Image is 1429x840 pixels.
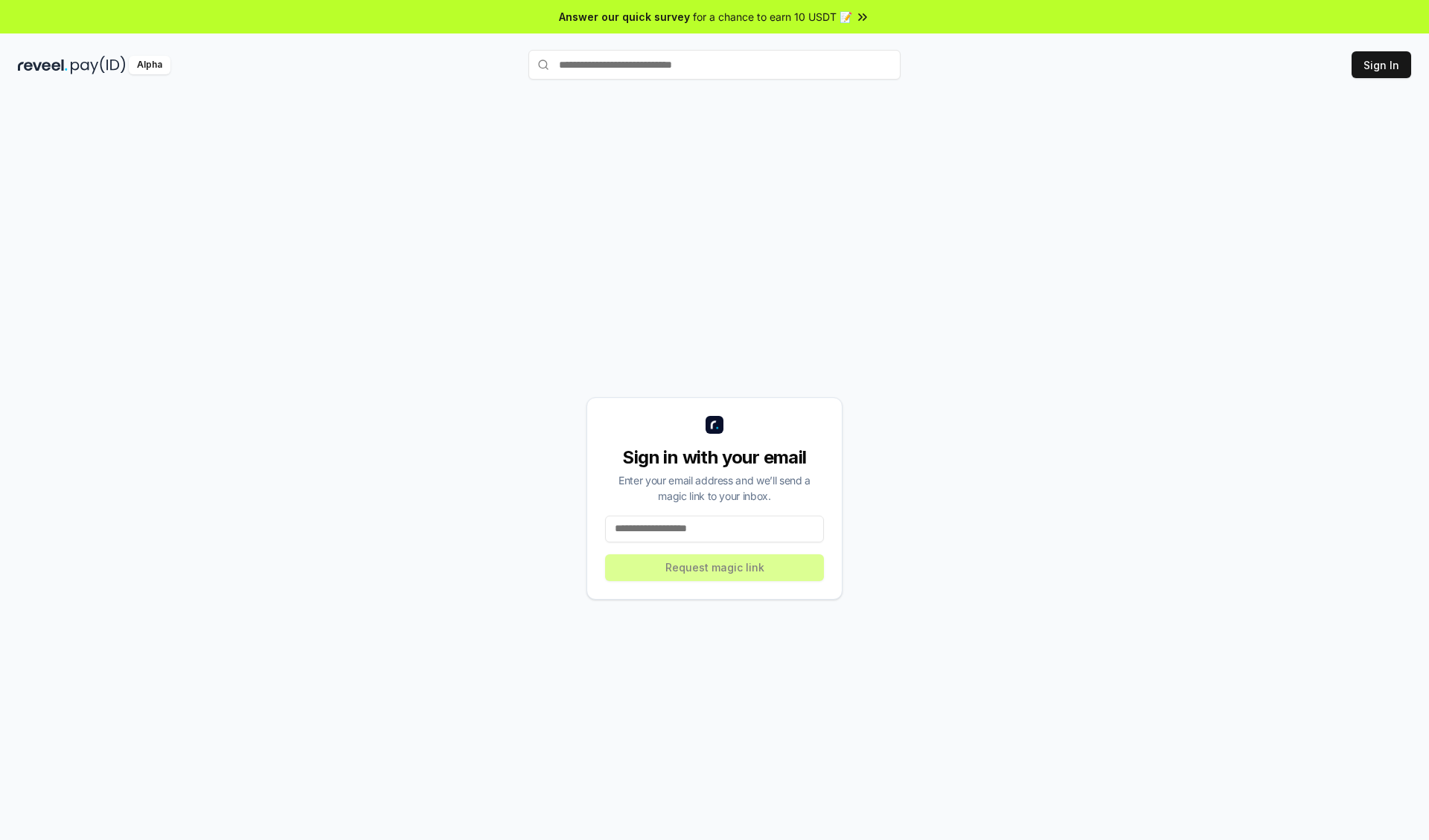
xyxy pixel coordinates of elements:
div: Sign in with your email [605,446,824,469]
img: pay_id [71,56,126,74]
img: logo_small [706,416,723,434]
span: for a chance to earn 10 USDT 📝 [693,9,852,25]
div: Enter your email address and we’ll send a magic link to your inbox. [605,472,824,504]
span: Answer our quick survey [559,9,690,25]
div: Alpha [129,56,170,74]
img: reveel_dark [18,56,68,74]
button: Sign In [1352,51,1411,78]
